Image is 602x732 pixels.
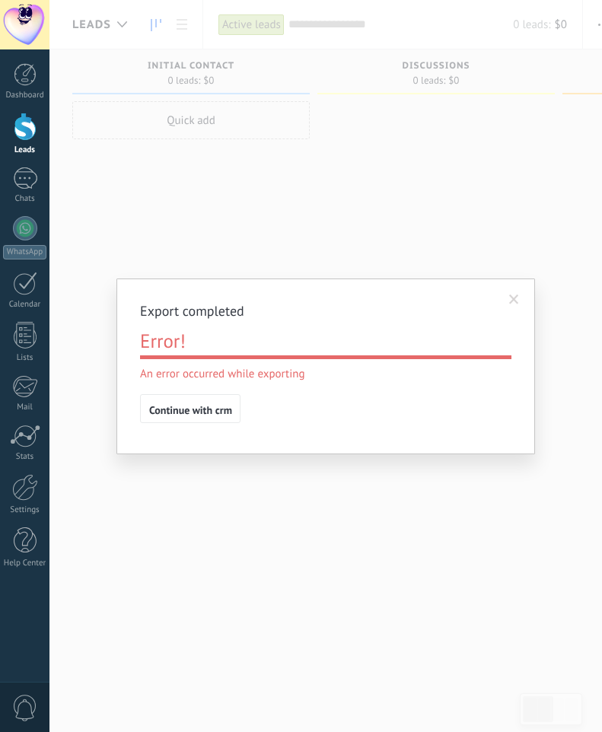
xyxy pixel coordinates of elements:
[140,302,496,320] h2: Export completed
[3,505,47,515] div: Settings
[3,300,47,310] div: Calendar
[3,194,47,204] div: Chats
[140,367,511,381] div: An error occurred while exporting
[3,353,47,363] div: Lists
[3,91,47,100] div: Dashboard
[3,245,46,259] div: WhatsApp
[149,405,232,415] span: Continue with crm
[140,394,240,423] button: Continue with crm
[3,559,47,568] div: Help Center
[3,145,47,155] div: Leads
[140,329,511,353] div: Error!
[3,403,47,412] div: Mail
[3,452,47,462] div: Stats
